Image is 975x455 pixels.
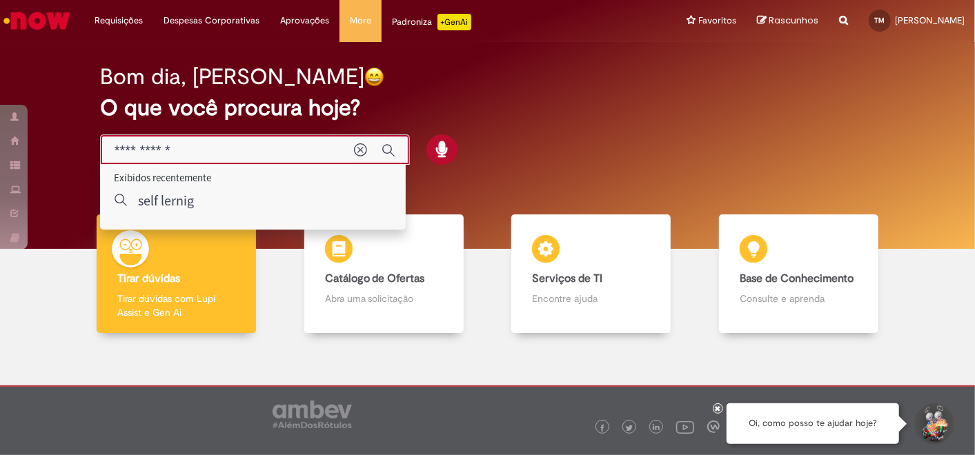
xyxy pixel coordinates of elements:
p: Abra uma solicitação [325,292,443,305]
b: Catálogo de Ofertas [325,272,425,285]
span: Despesas Corporativas [164,14,259,28]
h2: Bom dia, [PERSON_NAME] [100,65,364,89]
a: Base de Conhecimento Consulte e aprenda [695,214,903,334]
img: logo_footer_youtube.png [676,418,694,436]
span: Aprovações [280,14,329,28]
a: Catálogo de Ofertas Abra uma solicitação [280,214,488,334]
img: logo_footer_facebook.png [599,425,606,432]
b: Base de Conhecimento [740,272,854,285]
span: More [350,14,371,28]
span: Requisições [95,14,143,28]
h2: O que você procura hoje? [100,96,875,120]
a: Rascunhos [757,14,818,28]
b: Serviços de TI [532,272,602,285]
img: logo_footer_workplace.png [707,421,720,433]
button: Iniciar Conversa de Suporte [913,403,954,445]
span: [PERSON_NAME] [895,14,965,26]
p: Encontre ajuda [532,292,650,305]
div: Padroniza [392,14,471,30]
img: logo_footer_linkedin.png [653,424,660,432]
div: Oi, como posso te ajudar hoje? [727,403,899,444]
p: Consulte e aprenda [740,292,858,305]
p: Tirar dúvidas com Lupi Assist e Gen Ai [117,292,235,319]
span: Rascunhos [769,14,818,27]
img: ServiceNow [1,7,72,34]
span: TM [875,16,885,25]
a: Tirar dúvidas Tirar dúvidas com Lupi Assist e Gen Ai [72,214,280,334]
a: Serviços de TI Encontre ajuda [488,214,696,334]
span: Favoritos [698,14,736,28]
img: happy-face.png [364,67,384,87]
p: +GenAi [437,14,471,30]
b: Tirar dúvidas [117,272,180,285]
img: logo_footer_twitter.png [626,425,633,432]
img: logo_footer_ambev_rotulo_gray.png [273,401,352,428]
